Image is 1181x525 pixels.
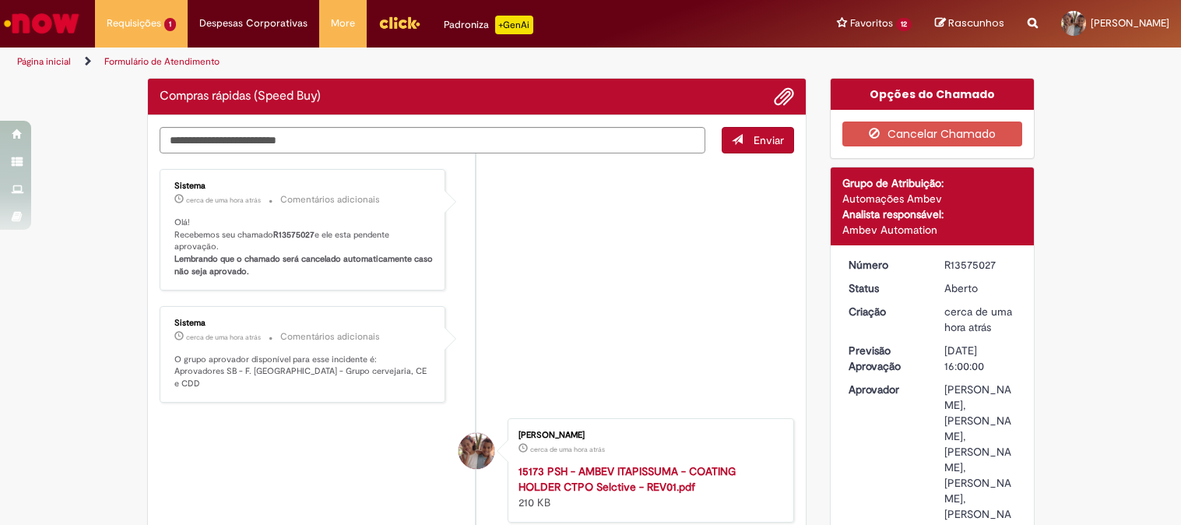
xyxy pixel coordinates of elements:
[948,16,1004,30] span: Rascunhos
[186,333,261,342] span: cerca de uma hora atrás
[174,253,435,277] b: Lembrando que o chamado será cancelado automaticamente caso não seja aprovado.
[944,343,1017,374] div: [DATE] 16:00:00
[518,463,778,510] div: 210 KB
[944,280,1017,296] div: Aberto
[722,127,794,153] button: Enviar
[842,175,1022,191] div: Grupo de Atribuição:
[174,354,434,390] p: O grupo aprovador disponível para esse incidente é: Aprovadores SB - F. [GEOGRAPHIC_DATA] - Grupo...
[944,257,1017,273] div: R13575027
[186,196,261,205] span: cerca de uma hora atrás
[842,222,1022,238] div: Ambev Automation
[174,319,434,328] div: Sistema
[186,196,261,205] time: 29/09/2025 08:46:13
[518,464,736,494] a: 15173 PSH - AMBEV ITAPISSUMA - COATING HOLDER CTPO Selctive - REV01.pdf
[831,79,1034,110] div: Opções do Chamado
[837,280,933,296] dt: Status
[378,11,420,34] img: click_logo_yellow_360x200.png
[837,257,933,273] dt: Número
[331,16,355,31] span: More
[530,445,605,454] time: 29/09/2025 08:44:53
[754,133,784,147] span: Enviar
[837,382,933,397] dt: Aprovador
[174,217,434,278] p: Olá! Recebemos seu chamado e ele esta pendente aprovação.
[837,304,933,319] dt: Criação
[280,330,380,344] small: Comentários adicionais
[1091,16,1169,30] span: [PERSON_NAME]
[280,193,380,206] small: Comentários adicionais
[199,16,308,31] span: Despesas Corporativas
[12,48,775,76] ul: Trilhas de página
[518,431,778,440] div: [PERSON_NAME]
[160,90,321,104] h2: Compras rápidas (Speed Buy) Histórico de tíquete
[530,445,605,454] span: cerca de uma hora atrás
[17,55,71,68] a: Página inicial
[837,343,933,374] dt: Previsão Aprovação
[944,304,1017,335] div: 29/09/2025 08:46:02
[174,181,434,191] div: Sistema
[160,127,706,153] textarea: Digite sua mensagem aqui...
[842,206,1022,222] div: Analista responsável:
[104,55,220,68] a: Formulário de Atendimento
[107,16,161,31] span: Requisições
[774,86,794,107] button: Adicionar anexos
[850,16,893,31] span: Favoritos
[186,333,261,342] time: 29/09/2025 08:46:11
[273,229,315,241] b: R13575027
[459,433,494,469] div: Henrique Jacinto Da Silva
[944,305,1012,334] time: 29/09/2025 08:46:02
[935,16,1004,31] a: Rascunhos
[896,18,912,31] span: 12
[2,8,82,39] img: ServiceNow
[444,16,533,34] div: Padroniza
[164,18,176,31] span: 1
[495,16,533,34] p: +GenAi
[944,305,1012,334] span: cerca de uma hora atrás
[842,191,1022,206] div: Automações Ambev
[842,122,1022,146] button: Cancelar Chamado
